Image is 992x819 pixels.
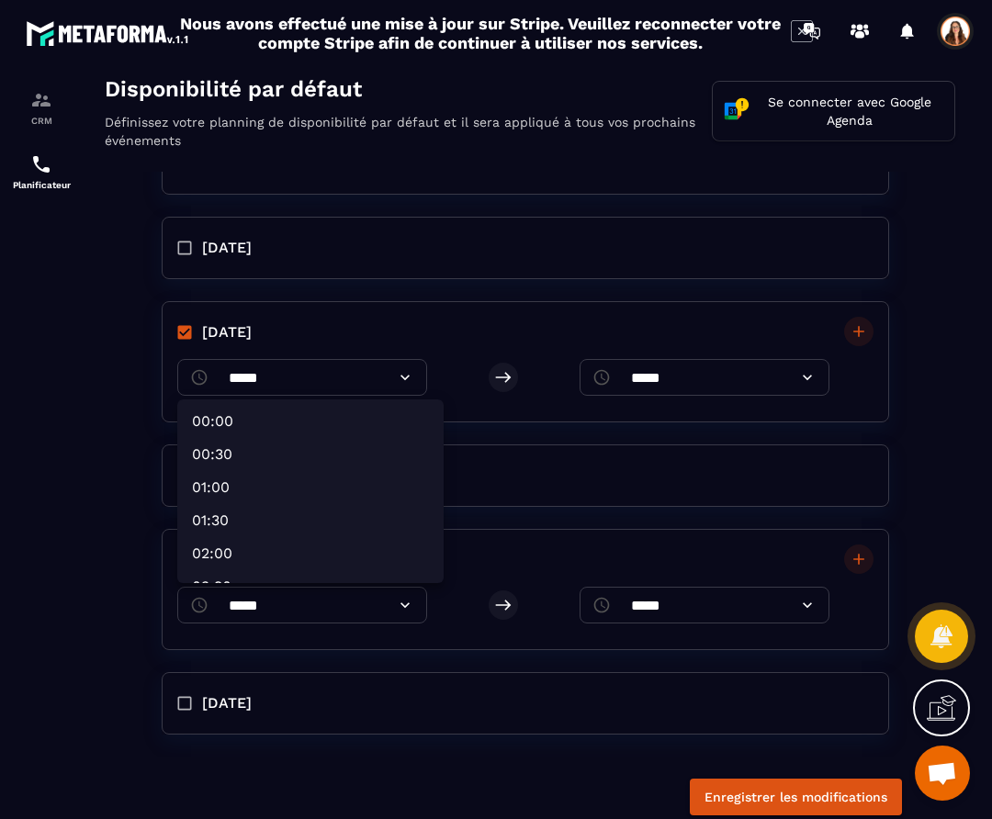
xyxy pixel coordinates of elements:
[5,116,78,126] p: CRM
[98,327,357,356] li: 00:00
[30,153,52,175] img: scheduler
[5,75,78,140] a: formationformationCRM
[98,360,357,389] li: 00:30
[179,14,782,52] h2: Nous avons effectué une mise à jour sur Stripe. Veuillez reconnecter votre compte Stripe afin de ...
[915,746,970,801] a: Ouvrir le chat
[5,180,78,190] p: Planificateur
[98,393,357,422] li: 01:00
[5,140,78,204] a: schedulerschedulerPlanificateur
[30,89,52,111] img: formation
[98,426,357,455] li: 01:30
[98,492,357,522] li: 02:30
[26,17,191,50] img: logo
[98,459,357,488] li: 02:00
